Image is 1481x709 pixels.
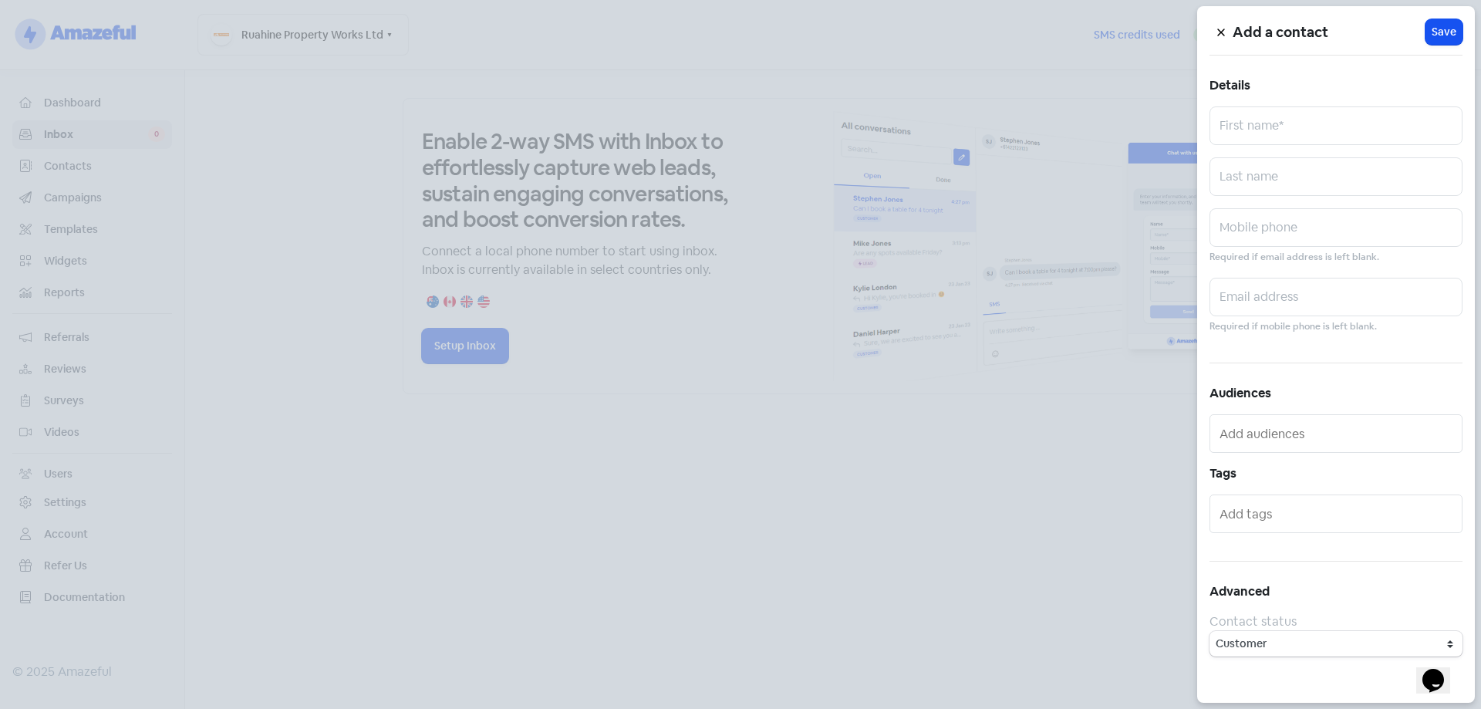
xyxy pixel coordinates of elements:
input: Last name [1209,157,1462,196]
input: Add audiences [1220,421,1456,446]
span: Save [1432,24,1456,40]
h5: Details [1209,74,1462,97]
iframe: chat widget [1416,647,1466,694]
input: Add tags [1220,501,1456,526]
input: First name [1209,106,1462,145]
h5: Advanced [1209,580,1462,603]
small: Required if email address is left blank. [1209,250,1379,265]
button: Save [1425,19,1462,45]
h5: Audiences [1209,382,1462,405]
h5: Tags [1209,462,1462,485]
input: Mobile phone [1209,208,1462,247]
h5: Add a contact [1233,21,1425,44]
div: Contact status [1209,613,1462,631]
small: Required if mobile phone is left blank. [1209,319,1377,334]
input: Email address [1209,278,1462,316]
